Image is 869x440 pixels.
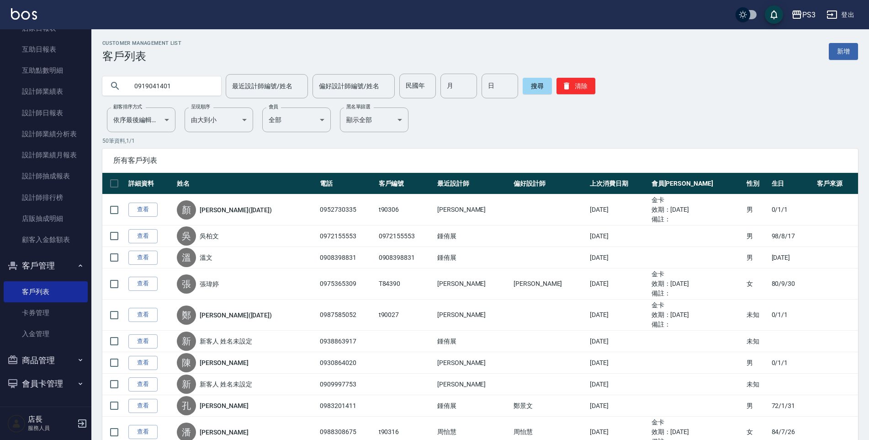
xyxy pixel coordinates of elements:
td: 女 [744,268,769,300]
td: 鄭景文 [511,395,588,417]
label: 黑名單篩選 [346,103,370,110]
a: 查看 [128,425,158,439]
a: 店販抽成明細 [4,208,88,229]
td: 男 [744,194,769,225]
div: PS3 [802,9,816,21]
a: [PERSON_NAME] [200,358,248,367]
td: 0938863917 [318,331,376,352]
span: 所有客戶列表 [113,156,847,165]
td: 0909997753 [318,374,376,395]
td: [DATE] [588,374,649,395]
th: 客戶來源 [815,173,858,194]
div: 由大到小 [185,107,253,132]
h5: 店長 [28,415,74,424]
a: 吳柏文 [200,231,219,241]
ul: 金卡 [652,269,742,279]
td: [DATE] [769,247,815,268]
td: 未知 [744,331,769,352]
button: 商品管理 [4,349,88,372]
td: 0908398831 [376,247,435,268]
td: 男 [744,352,769,374]
td: 0972155553 [376,225,435,247]
a: [PERSON_NAME]([DATE]) [200,311,272,320]
td: 男 [744,225,769,247]
ul: 效期： [DATE] [652,427,742,437]
button: 清除 [556,78,595,94]
td: t90027 [376,300,435,331]
a: 查看 [128,399,158,413]
a: 查看 [128,334,158,349]
th: 最近設計師 [435,173,511,194]
a: 溫文 [200,253,212,262]
th: 客戶編號 [376,173,435,194]
img: Logo [11,8,37,20]
a: 客戶列表 [4,281,88,302]
td: 鍾侑展 [435,331,511,352]
a: 設計師業績表 [4,81,88,102]
ul: 效期： [DATE] [652,205,742,215]
td: [DATE] [588,247,649,268]
td: 98/8/17 [769,225,815,247]
a: 查看 [128,251,158,265]
th: 姓名 [175,173,318,194]
h3: 客戶列表 [102,50,181,63]
a: 設計師日報表 [4,102,88,123]
a: 設計師抽成報表 [4,166,88,187]
input: 搜尋關鍵字 [128,74,214,98]
td: 男 [744,247,769,268]
th: 偏好設計師 [511,173,588,194]
th: 詳細資料 [126,173,175,194]
div: 孔 [177,396,196,415]
a: 設計師排行榜 [4,187,88,208]
td: 鍾侑展 [435,395,511,417]
td: 0975365309 [318,268,376,300]
a: 查看 [128,229,158,243]
a: 新客人 姓名未設定 [200,337,252,346]
th: 上次消費日期 [588,173,649,194]
td: 72/1/31 [769,395,815,417]
td: [PERSON_NAME] [435,374,511,395]
a: 查看 [128,277,158,291]
img: Person [7,414,26,433]
div: 鄭 [177,306,196,325]
a: 卡券管理 [4,302,88,323]
a: 互助點數明細 [4,60,88,81]
td: 80/9/30 [769,268,815,300]
div: 陳 [177,353,196,372]
td: [DATE] [588,225,649,247]
a: 互助日報表 [4,39,88,60]
td: 0/1/1 [769,194,815,225]
td: [PERSON_NAME] [435,268,511,300]
a: 入金管理 [4,323,88,344]
ul: 效期： [DATE] [652,279,742,289]
button: 搜尋 [523,78,552,94]
td: 鍾侑展 [435,225,511,247]
button: PS3 [788,5,819,24]
a: [PERSON_NAME] [200,428,248,437]
label: 顧客排序方式 [113,103,142,110]
div: 顏 [177,200,196,220]
a: 查看 [128,377,158,392]
div: 全部 [262,107,331,132]
td: [DATE] [588,331,649,352]
td: [PERSON_NAME] [511,268,588,300]
th: 會員[PERSON_NAME] [649,173,745,194]
td: 0/1/1 [769,300,815,331]
th: 性別 [744,173,769,194]
a: 查看 [128,308,158,322]
td: 0/1/1 [769,352,815,374]
td: [DATE] [588,300,649,331]
td: 0908398831 [318,247,376,268]
label: 會員 [269,103,278,110]
td: t90306 [376,194,435,225]
td: 0972155553 [318,225,376,247]
td: [DATE] [588,194,649,225]
div: 溫 [177,248,196,267]
td: 鍾侑展 [435,247,511,268]
div: 新 [177,375,196,394]
div: 新 [177,332,196,351]
a: 張瑋婷 [200,279,219,289]
a: [PERSON_NAME]([DATE]) [200,205,272,215]
div: 顯示全部 [340,107,408,132]
p: 服務人員 [28,424,74,432]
